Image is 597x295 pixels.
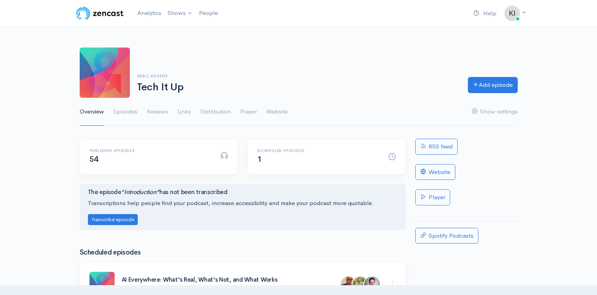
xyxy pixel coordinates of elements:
[113,98,137,126] a: Episodes
[134,5,164,22] a: Analytics
[89,154,99,164] span: 54
[472,98,518,126] a: Show settings
[147,98,168,126] a: Reviews
[164,5,196,22] a: Shows
[80,249,406,257] h3: Scheduled episodes
[257,148,379,153] h6: Scheduled episodes
[352,277,368,292] img: ...
[88,189,398,196] h4: The episode has not been transcribed
[88,214,138,225] button: Transcribe episode
[266,98,288,126] a: Website
[200,98,231,126] a: Distribution
[504,5,520,21] img: ...
[89,148,211,153] h6: Published episodes
[364,277,380,292] img: ...
[80,98,104,126] a: Overview
[88,199,398,208] p: Transcriptions help people find your podcast, increase accessibility and make your podcast more q...
[415,228,478,244] a: Spotify Podcasts
[257,154,262,164] span: 1
[240,98,257,126] a: Player
[121,188,159,196] i: "Introduction"
[137,82,458,93] h1: Tech It Up
[415,164,455,180] a: Website
[415,139,458,155] a: RSS feed
[122,276,278,283] a: AI Everywhere: What's Real, What's Not, and What Works
[75,5,125,21] img: ZenCast Logo
[122,284,331,292] p: 9 hours from now ([GEOGRAPHIC_DATA][DATE] 3:08 PM)
[137,74,458,78] h6: SS&C Advent
[470,5,500,22] a: Help
[196,5,221,22] a: People
[341,277,356,292] img: ...
[88,215,138,223] a: Transcribe episode
[415,189,450,205] a: Player
[177,98,191,126] a: Links
[468,77,518,93] a: Add episode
